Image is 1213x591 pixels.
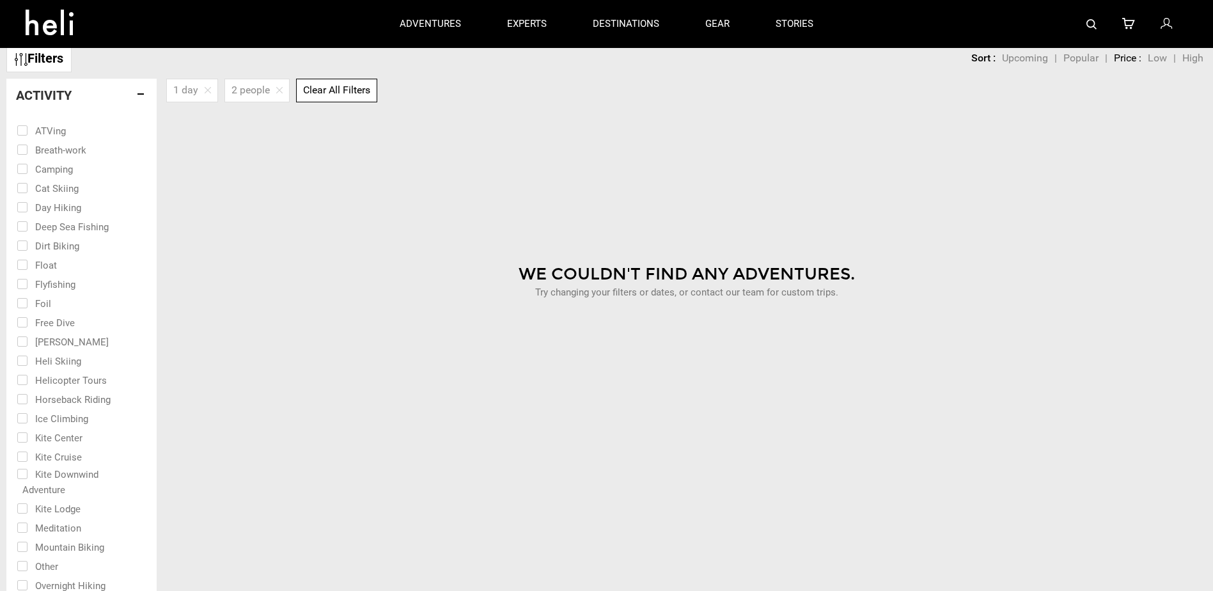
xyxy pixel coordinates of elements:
li: Sort : [971,51,996,66]
span: 2 people [231,83,270,98]
img: search-bar-icon.svg [1086,19,1097,29]
a: Filters [6,45,72,72]
li: | [1054,51,1057,66]
p: Try changing your filters or dates, or contact our team for custom trips. [169,286,1203,299]
li: | [1173,51,1176,66]
span: Upcoming [1002,52,1048,64]
p: experts [507,17,547,31]
span: 1 day [173,83,198,98]
span: High [1182,52,1203,64]
li: Price : [1114,51,1141,66]
img: close-icon.png [205,87,211,93]
p: destinations [593,17,659,31]
img: btn-icon.svg [15,53,27,66]
h4: Activity [16,88,147,102]
img: close-icon.png [276,87,283,93]
span: Low [1148,52,1167,64]
span: Popular [1063,52,1099,64]
span: Clear All Filters [303,84,370,96]
div: We Couldn't Find Any Adventures. [169,262,1203,286]
p: adventures [400,17,461,31]
li: | [1105,51,1107,66]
